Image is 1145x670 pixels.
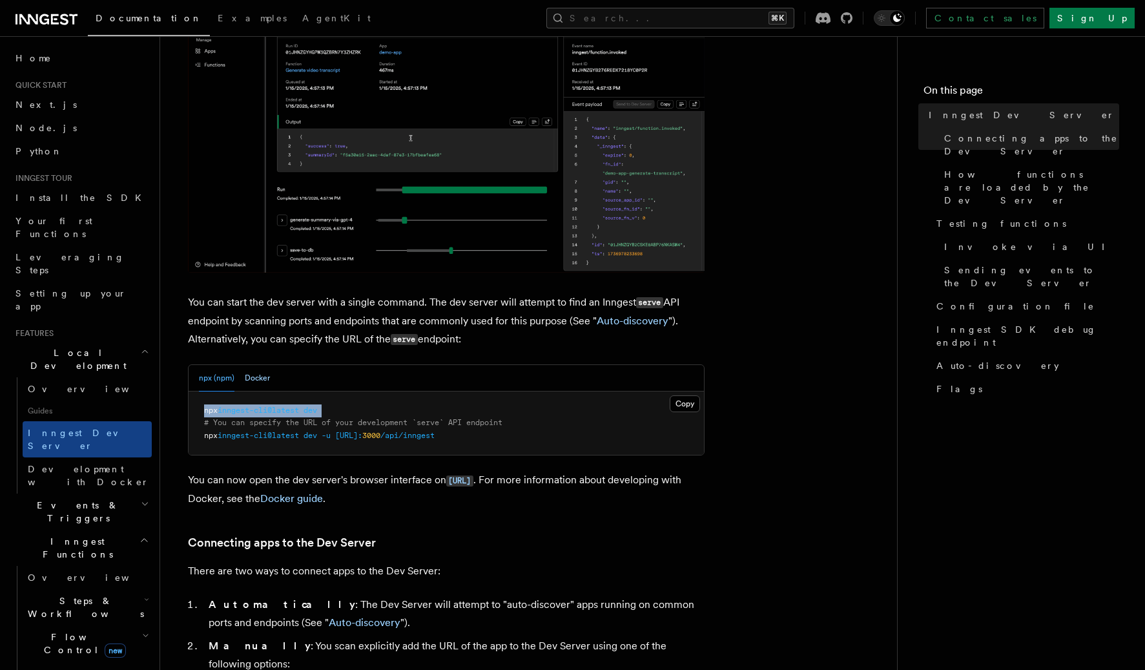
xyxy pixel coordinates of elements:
[218,13,287,23] span: Examples
[10,494,152,530] button: Events & Triggers
[446,474,473,486] a: [URL]
[205,596,705,632] li: : The Dev Server will attempt to "auto-discover" apps running on common ports and endpoints (See ...
[10,328,54,339] span: Features
[96,13,202,23] span: Documentation
[597,315,668,327] a: Auto-discovery
[28,428,138,451] span: Inngest Dev Server
[23,421,152,457] a: Inngest Dev Server
[939,163,1119,212] a: How functions are loaded by the Dev Server
[329,616,400,629] a: Auto-discovery
[10,341,152,377] button: Local Development
[10,530,152,566] button: Inngest Functions
[322,431,331,440] span: -u
[10,93,152,116] a: Next.js
[362,431,380,440] span: 3000
[931,295,1119,318] a: Configuration file
[209,598,355,611] strong: Automatically
[304,406,317,415] span: dev
[391,334,418,345] code: serve
[210,4,294,35] a: Examples
[636,297,663,308] code: serve
[931,377,1119,401] a: Flags
[23,377,152,401] a: Overview
[944,132,1119,158] span: Connecting apps to the Dev Server
[23,401,152,421] span: Guides
[23,457,152,494] a: Development with Docker
[936,382,982,395] span: Flags
[15,193,149,203] span: Install the SDK
[931,318,1119,354] a: Inngest SDK debug endpoint
[546,8,794,28] button: Search...⌘K
[931,212,1119,235] a: Testing functions
[15,216,92,239] span: Your first Functions
[204,406,218,415] span: npx
[302,13,371,23] span: AgentKit
[10,499,141,525] span: Events & Triggers
[23,594,144,620] span: Steps & Workflows
[260,492,323,505] a: Docker guide
[10,535,139,561] span: Inngest Functions
[188,293,705,349] p: You can start the dev server with a single command. The dev server will attempt to find an Innges...
[10,116,152,140] a: Node.js
[670,395,700,412] button: Copy
[209,640,311,652] strong: Manually
[380,431,435,440] span: /api/inngest
[304,431,317,440] span: dev
[926,8,1044,28] a: Contact sales
[204,431,218,440] span: npx
[936,359,1059,372] span: Auto-discovery
[28,384,161,394] span: Overview
[335,431,362,440] span: [URL]:
[10,282,152,318] a: Setting up your app
[10,173,72,183] span: Inngest tour
[929,109,1115,121] span: Inngest Dev Server
[944,168,1119,207] span: How functions are loaded by the Dev Server
[15,252,125,275] span: Leveraging Steps
[10,140,152,163] a: Python
[931,354,1119,377] a: Auto-discovery
[199,365,234,392] button: npx (npm)
[15,288,127,311] span: Setting up your app
[105,644,126,658] span: new
[936,323,1119,349] span: Inngest SDK debug endpoint
[446,476,473,487] code: [URL]
[28,572,161,583] span: Overview
[939,235,1119,258] a: Invoke via UI
[936,300,1095,313] span: Configuration file
[936,217,1066,230] span: Testing functions
[204,418,502,427] span: # You can specify the URL of your development `serve` API endpoint
[768,12,787,25] kbd: ⌘K
[874,10,905,26] button: Toggle dark mode
[10,209,152,246] a: Your first Functions
[923,103,1119,127] a: Inngest Dev Server
[15,52,52,65] span: Home
[939,127,1119,163] a: Connecting apps to the Dev Server
[923,83,1119,103] h4: On this page
[188,562,705,580] p: There are two ways to connect apps to the Dev Server:
[28,464,149,487] span: Development with Docker
[944,240,1116,253] span: Invoke via UI
[23,589,152,625] button: Steps & Workflows
[245,365,270,392] button: Docker
[294,4,378,35] a: AgentKit
[10,246,152,282] a: Leveraging Steps
[15,99,77,110] span: Next.js
[188,471,705,508] p: You can now open the dev server's browser interface on . For more information about developing wi...
[23,625,152,662] button: Flow Controlnew
[10,80,67,90] span: Quick start
[88,4,210,36] a: Documentation
[939,258,1119,295] a: Sending events to the Dev Server
[944,264,1119,289] span: Sending events to the Dev Server
[188,534,376,552] a: Connecting apps to the Dev Server
[10,47,152,70] a: Home
[1049,8,1135,28] a: Sign Up
[218,406,299,415] span: inngest-cli@latest
[15,146,63,156] span: Python
[10,346,141,372] span: Local Development
[10,377,152,494] div: Local Development
[23,566,152,589] a: Overview
[23,631,142,656] span: Flow Control
[15,123,77,133] span: Node.js
[218,431,299,440] span: inngest-cli@latest
[10,186,152,209] a: Install the SDK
